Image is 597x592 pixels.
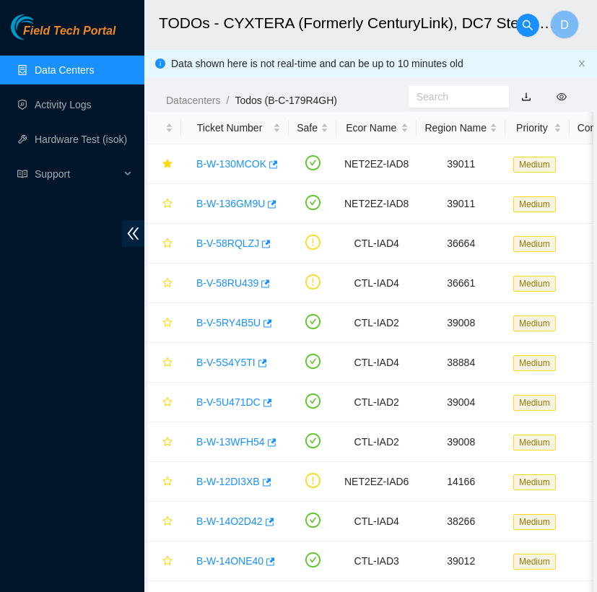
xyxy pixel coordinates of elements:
td: CTL-IAD2 [336,422,417,462]
span: star [162,397,173,409]
span: eye [557,92,567,102]
a: Data Centers [35,64,94,76]
span: Medium [513,315,556,331]
span: Support [35,160,120,188]
span: Medium [513,157,556,173]
a: B-W-14O2D42 [196,515,263,527]
td: NET2EZ-IAD8 [336,184,417,224]
span: star [162,357,173,369]
td: 36661 [417,264,505,303]
td: 38884 [417,343,505,383]
a: B-V-58RU439 [196,277,258,289]
span: exclamation-circle [305,274,321,290]
span: star [162,556,173,567]
a: Akamai TechnologiesField Tech Portal [11,26,116,45]
button: star [156,232,173,255]
a: B-W-130MCOK [196,158,266,170]
td: CTL-IAD4 [336,264,417,303]
a: B-V-5S4Y5TI [196,357,256,368]
td: CTL-IAD4 [336,502,417,541]
img: Akamai Technologies [11,14,73,40]
button: close [578,59,586,69]
span: exclamation-circle [305,235,321,250]
span: Medium [513,474,556,490]
td: CTL-IAD2 [336,303,417,343]
button: star [156,351,173,374]
span: Medium [513,514,556,530]
span: Field Tech Portal [23,25,116,38]
td: 39012 [417,541,505,581]
button: star [156,192,173,215]
a: B-V-58RQLZJ [196,238,259,249]
td: 36664 [417,224,505,264]
span: star [162,199,173,210]
span: Medium [513,236,556,252]
td: CTL-IAD4 [336,343,417,383]
a: Hardware Test (isok) [35,134,127,145]
a: B-V-5RY4B5U [196,317,261,328]
span: check-circle [305,354,321,369]
td: 39011 [417,184,505,224]
td: 14166 [417,462,505,502]
span: check-circle [305,433,321,448]
td: 39008 [417,422,505,462]
button: star [156,152,173,175]
span: exclamation-circle [305,473,321,488]
td: CTL-IAD3 [336,541,417,581]
input: Search [417,89,489,105]
span: check-circle [305,513,321,528]
td: CTL-IAD4 [336,224,417,264]
a: B-W-136GM9U [196,198,265,209]
span: check-circle [305,314,321,329]
a: Activity Logs [35,99,92,110]
a: Todos (B-C-179R4GH) [235,95,337,106]
span: Medium [513,395,556,411]
button: star [156,470,173,493]
span: check-circle [305,552,321,567]
td: CTL-IAD2 [336,383,417,422]
span: / [226,95,229,106]
span: check-circle [305,195,321,210]
button: star [156,430,173,453]
td: 38266 [417,502,505,541]
button: star [156,549,173,573]
button: star [156,271,173,295]
button: star [156,510,173,533]
span: Medium [513,355,556,371]
span: star [162,318,173,329]
span: Medium [513,435,556,450]
button: D [550,10,579,39]
span: check-circle [305,155,321,170]
span: close [578,59,586,68]
a: B-W-12DI3XB [196,476,260,487]
button: download [510,85,542,108]
span: double-left [122,220,144,247]
span: read [17,169,27,179]
a: B-W-13WFH54 [196,436,265,448]
td: 39008 [417,303,505,343]
a: download [521,91,531,103]
a: B-V-5U471DC [196,396,261,408]
td: 39011 [417,144,505,184]
button: star [156,311,173,334]
span: star [162,159,173,170]
span: star [162,278,173,290]
span: star [162,238,173,250]
span: Medium [513,276,556,292]
button: search [516,14,539,37]
td: NET2EZ-IAD6 [336,462,417,502]
button: star [156,391,173,414]
span: D [560,16,569,34]
td: NET2EZ-IAD8 [336,144,417,184]
span: Medium [513,554,556,570]
td: 39004 [417,383,505,422]
a: B-W-14ONE40 [196,555,263,567]
span: star [162,516,173,528]
span: star [162,476,173,488]
span: check-circle [305,393,321,409]
span: search [517,19,539,31]
span: star [162,437,173,448]
a: Datacenters [166,95,220,106]
span: Medium [513,196,556,212]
